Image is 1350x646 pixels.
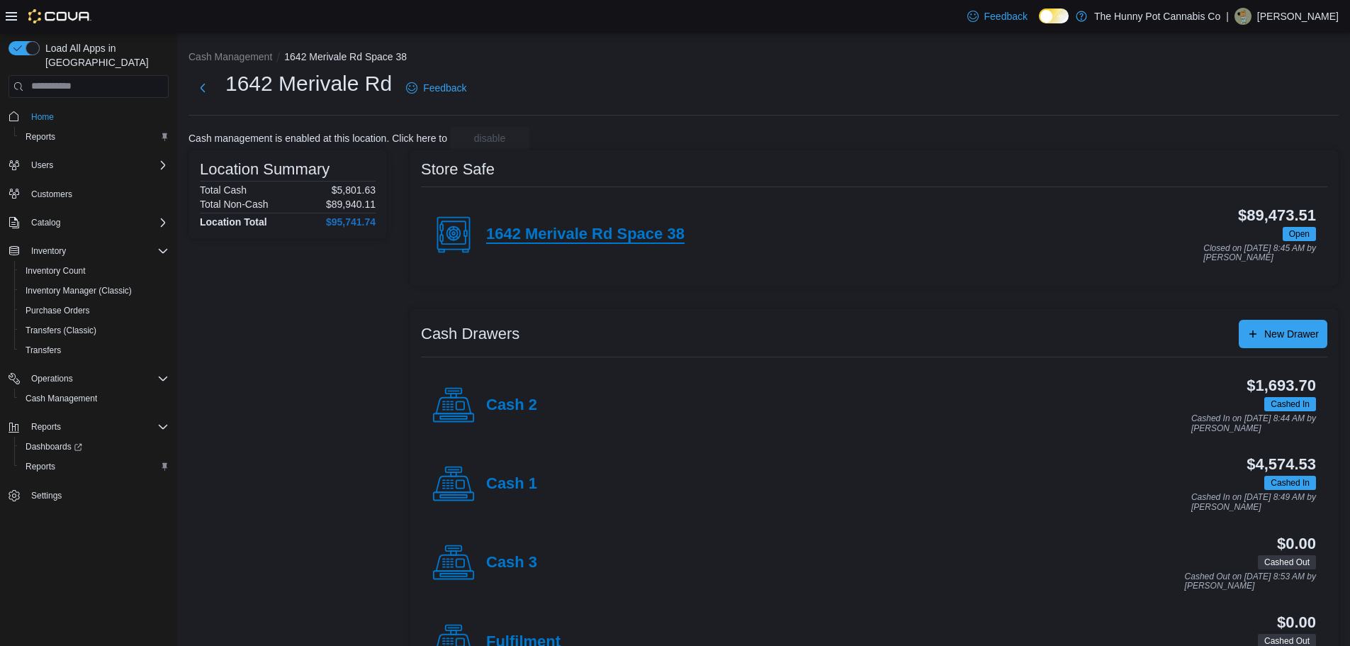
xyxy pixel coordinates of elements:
[20,282,169,299] span: Inventory Manager (Classic)
[20,262,91,279] a: Inventory Count
[26,108,169,126] span: Home
[189,74,217,102] button: Next
[3,369,174,389] button: Operations
[20,322,102,339] a: Transfers (Classic)
[26,370,169,387] span: Operations
[14,389,174,408] button: Cash Management
[28,9,91,23] img: Cova
[1264,556,1310,569] span: Cashed Out
[26,370,79,387] button: Operations
[20,390,103,407] a: Cash Management
[31,217,60,228] span: Catalog
[1264,397,1316,411] span: Cashed In
[26,418,67,435] button: Reports
[26,486,169,504] span: Settings
[189,50,1339,67] nav: An example of EuiBreadcrumbs
[20,438,88,455] a: Dashboards
[26,418,169,435] span: Reports
[26,108,60,126] a: Home
[20,342,67,359] a: Transfers
[189,133,447,144] p: Cash management is enabled at this location. Click here to
[486,225,685,244] h4: 1642 Merivale Rd Space 38
[200,216,267,228] h4: Location Total
[20,390,169,407] span: Cash Management
[1094,8,1220,25] p: The Hunny Pot Cannabis Co
[284,51,407,62] button: 1642 Merivale Rd Space 38
[31,490,62,501] span: Settings
[1239,320,1327,348] button: New Drawer
[14,340,174,360] button: Transfers
[20,302,96,319] a: Purchase Orders
[20,458,61,475] a: Reports
[486,396,537,415] h4: Cash 2
[1271,477,1310,489] span: Cashed In
[31,373,73,384] span: Operations
[332,184,376,196] p: $5,801.63
[26,441,82,452] span: Dashboards
[1247,456,1316,473] h3: $4,574.53
[26,186,78,203] a: Customers
[1264,476,1316,490] span: Cashed In
[1277,535,1316,552] h3: $0.00
[31,421,61,433] span: Reports
[14,457,174,477] button: Reports
[1271,398,1310,411] span: Cashed In
[26,285,132,296] span: Inventory Manager (Classic)
[26,131,55,143] span: Reports
[1226,8,1229,25] p: |
[1039,23,1040,24] span: Dark Mode
[14,437,174,457] a: Dashboards
[14,301,174,321] button: Purchase Orders
[1277,614,1316,631] h3: $0.00
[1234,8,1251,25] div: Rehan Bhatti
[474,131,505,145] span: disable
[421,325,519,343] h3: Cash Drawers
[984,9,1028,23] span: Feedback
[14,281,174,301] button: Inventory Manager (Classic)
[1283,227,1316,241] span: Open
[31,160,53,171] span: Users
[486,475,537,494] h4: Cash 1
[26,487,67,504] a: Settings
[26,243,72,260] button: Inventory
[9,101,169,543] nav: Complex example
[20,322,169,339] span: Transfers (Classic)
[26,185,169,203] span: Customers
[3,417,174,437] button: Reports
[14,321,174,340] button: Transfers (Classic)
[3,184,174,204] button: Customers
[225,69,392,98] h1: 1642 Merivale Rd
[20,302,169,319] span: Purchase Orders
[189,51,272,62] button: Cash Management
[26,393,97,404] span: Cash Management
[3,241,174,261] button: Inventory
[26,243,169,260] span: Inventory
[486,554,537,572] h4: Cash 3
[1238,207,1316,224] h3: $89,473.51
[1191,493,1316,512] p: Cashed In on [DATE] 8:49 AM by [PERSON_NAME]
[3,106,174,127] button: Home
[1039,9,1069,23] input: Dark Mode
[26,157,169,174] span: Users
[20,342,169,359] span: Transfers
[326,216,376,228] h4: $95,741.74
[200,199,269,210] h6: Total Non-Cash
[14,127,174,147] button: Reports
[31,189,72,200] span: Customers
[1258,555,1316,569] span: Cashed Out
[31,111,54,123] span: Home
[3,213,174,233] button: Catalog
[26,214,169,231] span: Catalog
[26,325,96,336] span: Transfers (Classic)
[1257,8,1339,25] p: [PERSON_NAME]
[3,485,174,506] button: Settings
[26,214,66,231] button: Catalog
[1185,572,1316,591] p: Cashed Out on [DATE] 8:53 AM by [PERSON_NAME]
[20,282,137,299] a: Inventory Manager (Classic)
[962,2,1033,30] a: Feedback
[1264,327,1319,341] span: New Drawer
[31,245,66,257] span: Inventory
[200,161,330,178] h3: Location Summary
[421,161,495,178] h3: Store Safe
[14,261,174,281] button: Inventory Count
